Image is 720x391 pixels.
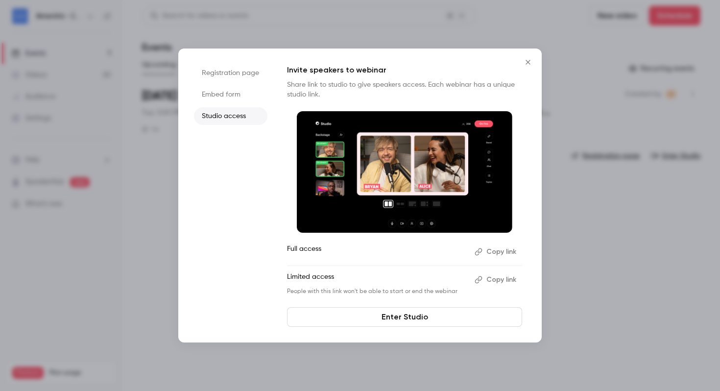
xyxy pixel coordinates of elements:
p: Limited access [287,272,467,288]
button: Copy link [471,272,522,288]
li: Studio access [194,107,267,125]
img: Invite speakers to webinar [297,111,512,233]
button: Copy link [471,244,522,260]
p: People with this link won't be able to start or end the webinar [287,288,467,295]
p: Invite speakers to webinar [287,64,522,76]
li: Embed form [194,86,267,103]
li: Registration page [194,64,267,82]
p: Share link to studio to give speakers access. Each webinar has a unique studio link. [287,80,522,99]
button: Close [518,52,538,72]
p: Full access [287,244,467,260]
a: Enter Studio [287,307,522,327]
